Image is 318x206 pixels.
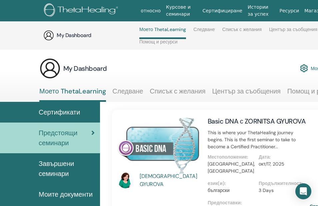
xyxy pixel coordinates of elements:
a: Помощ и ресурси [139,39,178,50]
a: Моето ThetaLearning [39,87,106,102]
a: Списък с желания [222,27,262,37]
span: Моите документи [39,189,93,199]
a: Следване [193,27,215,37]
a: Следване [112,87,143,100]
p: Дата : [259,154,306,161]
span: Сертификати [39,107,80,117]
p: This is where your ThetaHealing journey begins. This is the first seminar to take to become a Cer... [208,129,310,150]
a: [DEMOGRAPHIC_DATA] GYUROVA [140,172,201,188]
a: Център за съобщения [212,87,281,100]
a: относно [138,5,163,17]
img: default.jpg [118,172,134,188]
span: Предстоящи семинари [39,128,91,148]
a: Basic DNA с ZORNITSA GYUROVA [208,117,306,126]
p: български [208,187,255,194]
p: окт/17, 2025 [259,161,306,168]
div: Open Intercom Messenger [295,183,311,199]
img: cog.svg [300,62,308,74]
img: generic-user-icon.jpg [43,30,54,41]
a: Център за съобщения [269,27,317,37]
p: [GEOGRAPHIC_DATA], [GEOGRAPHIC_DATA] [208,161,255,175]
p: Местоположение : [208,154,255,161]
p: език(и) : [208,180,255,187]
a: Сертифициране [200,5,245,17]
h3: My Dashboard [57,32,123,39]
a: Моето ThetaLearning [139,27,186,39]
img: Basic DNA [118,117,200,174]
img: logo.png [44,3,121,18]
a: Ресурси [277,5,302,17]
a: Списък с желания [150,87,205,100]
a: Истории за успех [245,1,277,20]
a: Курсове и семинари [163,1,200,20]
p: Продължителност : [259,180,306,187]
img: generic-user-icon.jpg [39,58,61,79]
h3: My Dashboard [63,64,107,73]
span: Завършени семинари [39,159,95,179]
p: 3 Days [259,187,306,194]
